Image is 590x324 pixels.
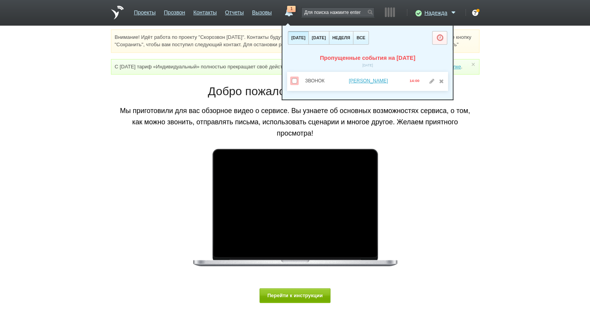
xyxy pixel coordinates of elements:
div: С [DATE] тариф «Индивидуальный» полностью прекращает своё действие. Продление услуг будет доступн... [111,59,479,75]
a: Надежда [424,8,458,16]
span: Пропущенные события на [DATE] [317,55,418,61]
button: [DATE] [308,31,329,45]
button: [DATE] [288,31,308,45]
a: [PERSON_NAME] [349,78,388,84]
span: [DATE] [361,62,375,69]
a: На главную [111,6,124,19]
a: × [469,63,476,66]
div: Внимание! Идёт работа по проекту "Скорозвон [DATE]". Контакты будут соединяться с вами автоматиче... [111,30,479,53]
div: ? [472,10,478,16]
button: Перейти к инструкции [260,288,331,303]
p: Мы приготовили для вас обзорное видео о сервисе. Вы узнаете об основных возможностях сервиса, о т... [117,105,474,139]
span: Надежда [424,9,447,17]
a: Контакты [193,5,216,17]
a: Отчеты [225,5,244,17]
a: 1 [282,6,296,15]
a: Вызовы [252,5,272,17]
div: Звонок [303,77,327,85]
div: 14:00 [410,77,419,85]
button: все [353,31,369,45]
a: Прозвон [164,5,185,17]
h1: Добро пожаловать в Скорозвон! [117,83,474,99]
a: Проекты [134,5,156,17]
input: Для поиска нажмите enter [302,8,374,17]
span: 1 [287,6,296,12]
button: неделя [329,31,353,45]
